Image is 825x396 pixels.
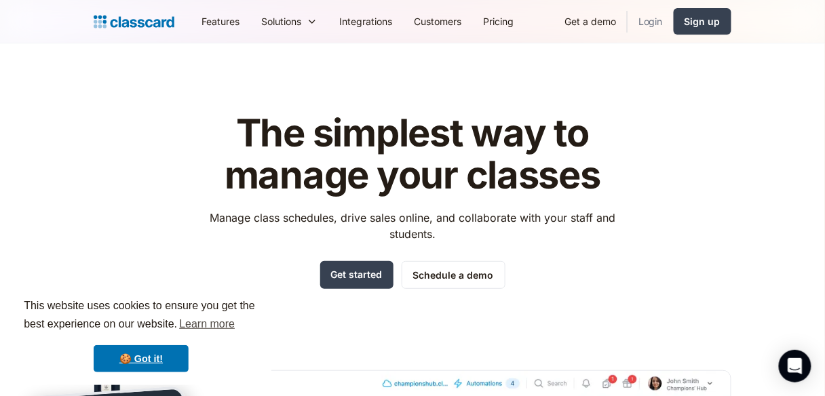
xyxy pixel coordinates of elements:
[320,261,394,289] a: Get started
[779,350,811,382] div: Open Intercom Messenger
[628,6,674,37] a: Login
[402,261,505,289] a: Schedule a demo
[328,6,403,37] a: Integrations
[24,298,258,334] span: This website uses cookies to ensure you get the best experience on our website.
[197,210,628,242] p: Manage class schedules, drive sales online, and collaborate with your staff and students.
[191,6,250,37] a: Features
[261,14,301,28] div: Solutions
[11,285,271,385] div: cookieconsent
[554,6,627,37] a: Get a demo
[685,14,721,28] div: Sign up
[250,6,328,37] div: Solutions
[94,345,189,372] a: dismiss cookie message
[403,6,472,37] a: Customers
[674,8,731,35] a: Sign up
[472,6,524,37] a: Pricing
[94,12,174,31] a: home
[197,113,628,196] h1: The simplest way to manage your classes
[177,314,237,334] a: learn more about cookies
